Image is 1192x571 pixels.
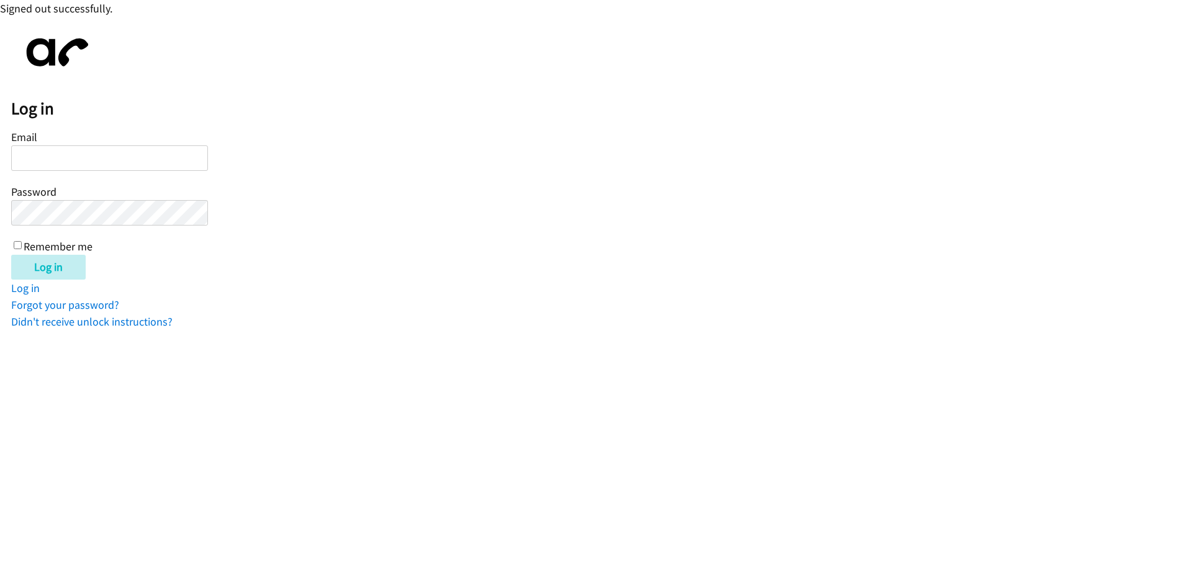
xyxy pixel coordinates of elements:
img: aphone-8a226864a2ddd6a5e75d1ebefc011f4aa8f32683c2d82f3fb0802fe031f96514.svg [11,28,98,77]
input: Log in [11,255,86,280]
a: Log in [11,281,40,295]
label: Password [11,185,56,199]
label: Remember me [24,239,93,254]
label: Email [11,130,37,144]
h2: Log in [11,98,1192,119]
a: Didn't receive unlock instructions? [11,314,173,329]
a: Forgot your password? [11,298,119,312]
